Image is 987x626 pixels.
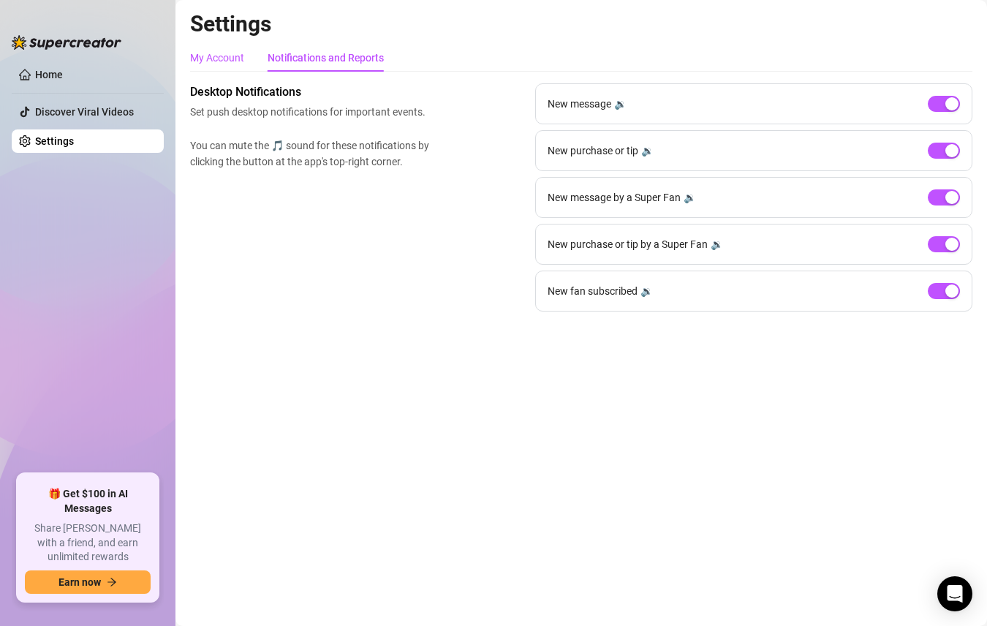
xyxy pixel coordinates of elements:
span: arrow-right [107,577,117,587]
img: logo-BBDzfeDw.svg [12,35,121,50]
span: Earn now [58,576,101,588]
span: Share [PERSON_NAME] with a friend, and earn unlimited rewards [25,521,151,565]
div: 🔉 [640,283,653,299]
a: Home [35,69,63,80]
span: New purchase or tip by a Super Fan [548,236,708,252]
span: New message by a Super Fan [548,189,681,205]
span: New message [548,96,611,112]
div: Open Intercom Messenger [937,576,972,611]
span: New fan subscribed [548,283,638,299]
div: 🔉 [614,96,627,112]
div: 🔉 [684,189,696,205]
div: Notifications and Reports [268,50,384,66]
a: Discover Viral Videos [35,106,134,118]
span: Set push desktop notifications for important events. [190,104,436,120]
span: You can mute the 🎵 sound for these notifications by clicking the button at the app's top-right co... [190,137,436,170]
div: 🔉 [641,143,654,159]
span: Desktop Notifications [190,83,436,101]
a: Settings [35,135,74,147]
div: 🔉 [711,236,723,252]
span: 🎁 Get $100 in AI Messages [25,487,151,516]
button: Earn nowarrow-right [25,570,151,594]
h2: Settings [190,10,972,38]
span: New purchase or tip [548,143,638,159]
div: My Account [190,50,244,66]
